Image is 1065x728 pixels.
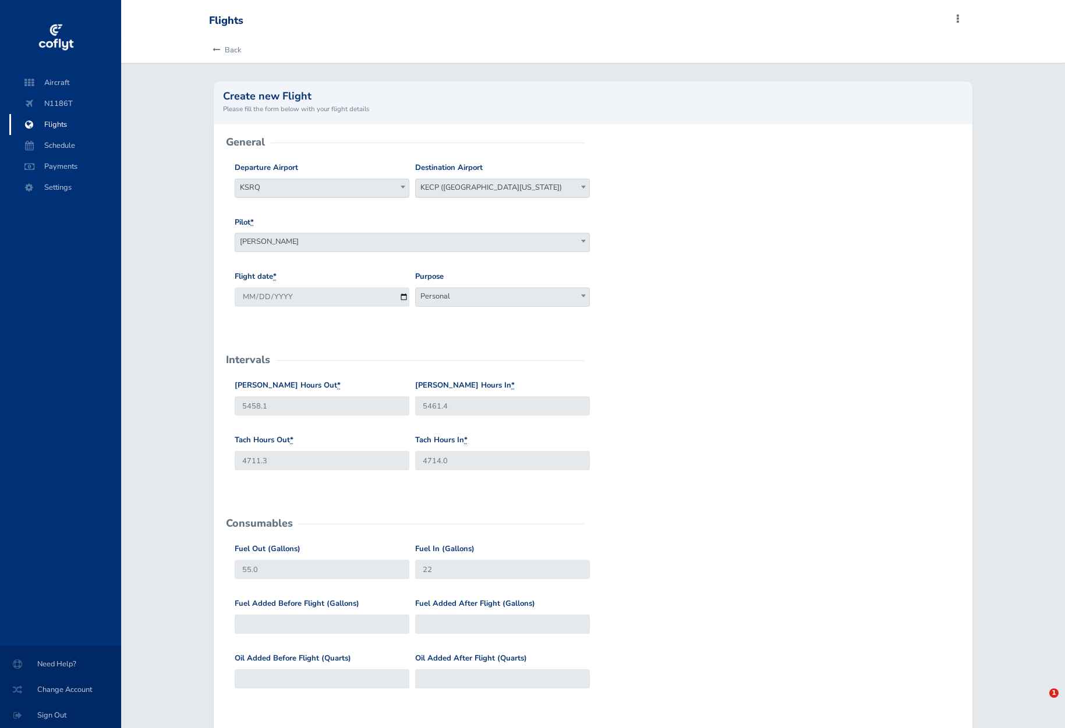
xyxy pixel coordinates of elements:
[250,217,254,228] abbr: required
[235,162,298,174] label: Departure Airport
[21,72,109,93] span: Aircraft
[290,435,293,445] abbr: required
[21,93,109,114] span: N1186T
[235,179,409,196] span: KSRQ
[21,114,109,135] span: Flights
[223,104,963,114] small: Please fill the form below with your flight details
[226,137,265,147] h2: General
[226,518,293,528] h2: Consumables
[14,654,107,674] span: Need Help?
[226,354,270,365] h2: Intervals
[415,598,535,610] label: Fuel Added After Flight (Gallons)
[415,162,483,174] label: Destination Airport
[235,652,351,665] label: Oil Added Before Flight (Quarts)
[511,380,515,390] abbr: required
[416,288,589,304] span: Personal
[415,652,527,665] label: Oil Added After Flight (Quarts)
[1025,688,1053,716] iframe: Intercom live chat
[209,37,241,63] a: Back
[21,156,109,177] span: Payments
[235,379,341,392] label: [PERSON_NAME] Hours Out
[415,287,590,307] span: Personal
[235,434,293,446] label: Tach Hours Out
[235,233,590,252] span: Kiko Jeanteete
[235,598,359,610] label: Fuel Added Before Flight (Gallons)
[21,135,109,156] span: Schedule
[273,271,277,282] abbr: required
[415,179,590,198] span: KECP (Northwest Florida Beaches International Airport)
[415,543,475,555] label: Fuel In (Gallons)
[337,380,341,390] abbr: required
[14,705,107,726] span: Sign Out
[235,179,409,198] span: KSRQ
[21,177,109,198] span: Settings
[235,233,589,250] span: Kiko Jeanteete
[415,379,515,392] label: [PERSON_NAME] Hours In
[37,20,75,55] img: coflyt logo
[235,216,254,229] label: Pilot
[1049,688,1059,698] span: 1
[415,271,444,283] label: Purpose
[235,271,277,283] label: Flight date
[235,543,300,555] label: Fuel Out (Gallons)
[223,91,963,101] h2: Create new Flight
[416,179,589,196] span: KECP (Northwest Florida Beaches International Airport)
[209,15,243,27] div: Flights
[464,435,468,445] abbr: required
[14,679,107,700] span: Change Account
[415,434,468,446] label: Tach Hours In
